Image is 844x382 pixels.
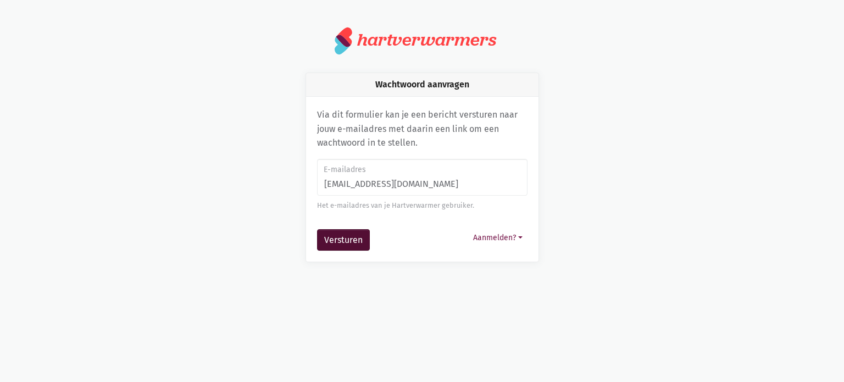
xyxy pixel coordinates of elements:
[317,108,527,150] p: Via dit formulier kan je een bericht versturen naar jouw e-mailadres met daarin een link om een w...
[357,30,496,50] div: hartverwarmers
[317,200,527,211] div: Het e-mailadres van je Hartverwarmer gebruiker.
[317,159,527,251] form: Wachtwoord aanvragen
[335,26,509,55] a: hartverwarmers
[306,73,538,97] div: Wachtwoord aanvragen
[324,164,520,176] label: E-mailadres
[468,229,527,246] button: Aanmelden?
[335,26,353,55] img: logo.svg
[317,229,370,251] button: Versturen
